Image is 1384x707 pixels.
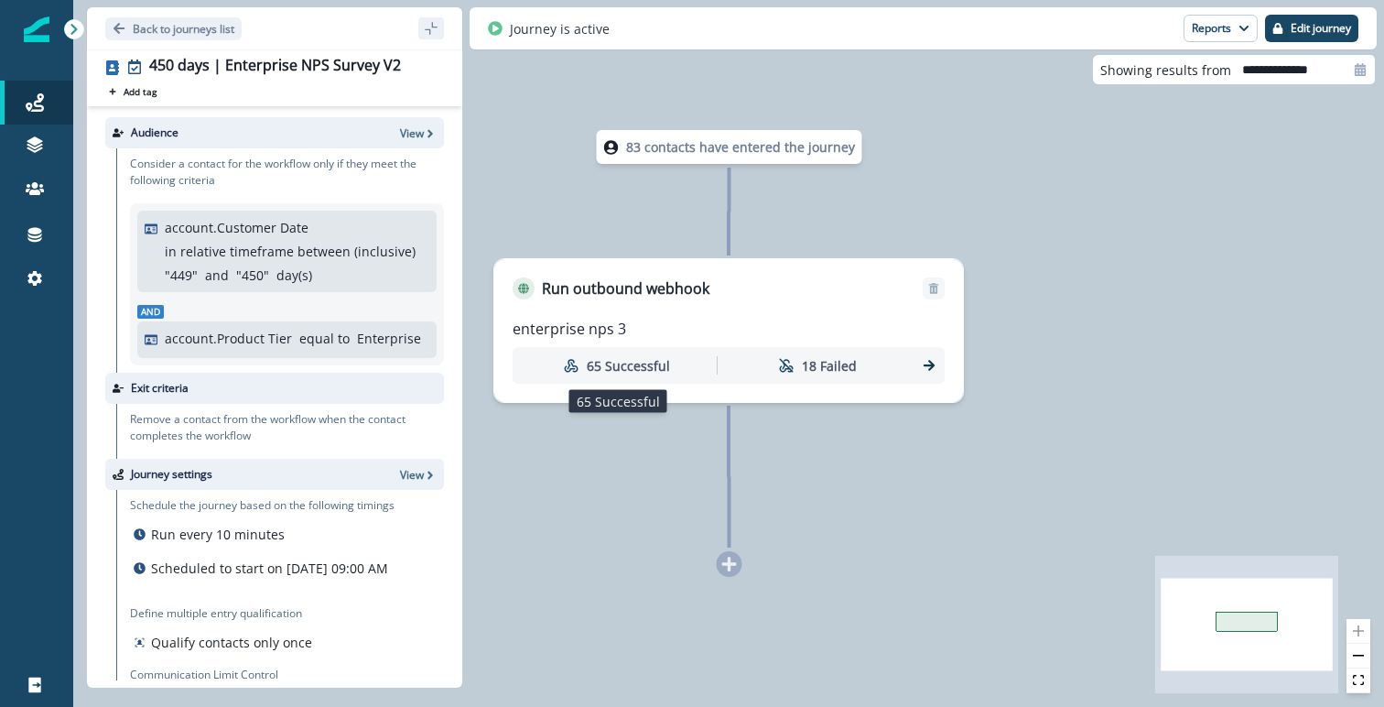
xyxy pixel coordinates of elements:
[165,266,198,285] p: " 449 "
[1291,22,1351,35] p: Edit journey
[236,266,269,285] p: " 450 "
[105,84,160,99] button: Add tag
[130,411,444,444] p: Remove a contact from the workflow when the contact completes the workflow
[130,605,316,622] p: Define multiple entry qualification
[542,277,709,299] p: Run outbound webhook
[513,318,626,340] p: enterprise nps 3
[124,86,157,97] p: Add tag
[400,125,437,141] button: View
[1184,15,1258,42] button: Reports
[131,380,189,397] p: Exit criteria
[276,266,312,285] p: day(s)
[133,21,234,37] p: Back to journeys list
[587,356,670,375] p: 65 Successful
[165,218,308,237] p: account.Customer Date
[1346,669,1370,693] button: fit view
[130,667,444,683] p: Communication Limit Control
[357,329,421,348] p: Enterprise
[802,356,857,375] p: 18 Failed
[299,329,350,348] p: equal to
[400,467,437,483] button: View
[418,17,444,39] button: sidebar collapse toggle
[151,559,388,578] p: Scheduled to start on [DATE] 09:00 AM
[131,466,212,483] p: Journey settings
[151,633,312,652] p: Qualify contacts only once
[130,156,444,189] p: Consider a contact for the workflow only if they meet the following criteria
[1346,644,1370,669] button: zoom out
[493,258,964,403] div: Run outbound webhookRemoveenterprise nps 365 Successful18 Failed
[24,16,49,42] img: Inflection
[400,125,424,141] p: View
[151,525,285,544] p: Run every 10 minutes
[554,130,905,164] div: 83 contacts have entered the journey
[165,329,292,348] p: account.Product Tier
[205,266,229,285] p: and
[1100,60,1231,80] p: Showing results from
[626,137,855,157] p: 83 contacts have entered the journey
[510,19,610,38] p: Journey is active
[131,125,178,141] p: Audience
[105,17,242,40] button: Go back
[1265,15,1358,42] button: Edit journey
[165,242,416,261] p: in relative timeframe between (inclusive)
[400,467,424,483] p: View
[149,57,401,77] div: 450 days | Enterprise NPS Survey V2
[130,497,395,514] p: Schedule the journey based on the following timings
[137,305,164,319] span: And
